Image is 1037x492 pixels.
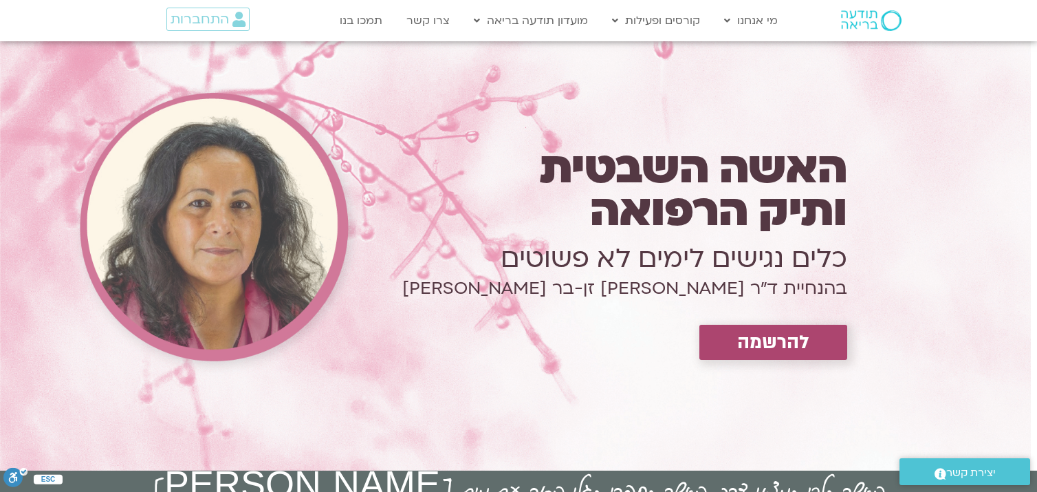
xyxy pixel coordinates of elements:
span: להרשמה [737,332,809,353]
span: התחברות [171,12,229,27]
img: תודעה בריאה [841,10,902,31]
a: תמכו בנו [333,8,389,34]
a: מי אנחנו [717,8,785,34]
h1: האשה השבטית ותיק הרפואה [309,147,848,233]
h1: כלים נגישים לימים לא פשוטים [309,239,848,278]
a: יצירת קשר [899,458,1030,485]
a: קורסים ופעילות [605,8,707,34]
a: צרו קשר [400,8,457,34]
span: יצירת קשר [946,464,996,482]
a: מועדון תודעה בריאה [467,8,595,34]
a: התחברות [166,8,250,31]
h1: בהנחיית ד״ר [PERSON_NAME] זן-בר [PERSON_NAME] [309,286,848,291]
a: להרשמה [699,325,847,360]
